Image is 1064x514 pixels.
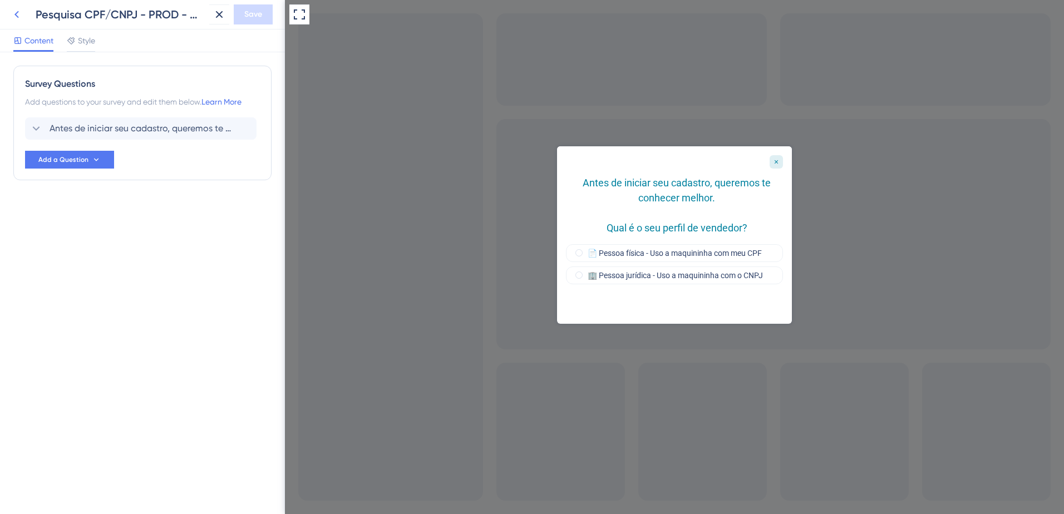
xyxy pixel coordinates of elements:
button: Add a Question [25,151,114,169]
div: Survey Questions [25,77,260,91]
button: Save [234,4,273,24]
iframe: UserGuiding Survey [272,146,507,324]
a: Learn More [201,97,242,106]
span: Content [24,34,53,47]
div: Add questions to your survey and edit them below. [25,95,260,108]
span: Antes de iniciar seu cadastro, queremos te conhecer melhor. Qual é o seu perfil de vendedor? [50,122,233,135]
div: Pesquisa CPF/CNPJ - PROD - OLD [36,7,205,22]
span: Add a Question [38,155,88,164]
span: Style [78,34,95,47]
span: Save [244,8,262,21]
